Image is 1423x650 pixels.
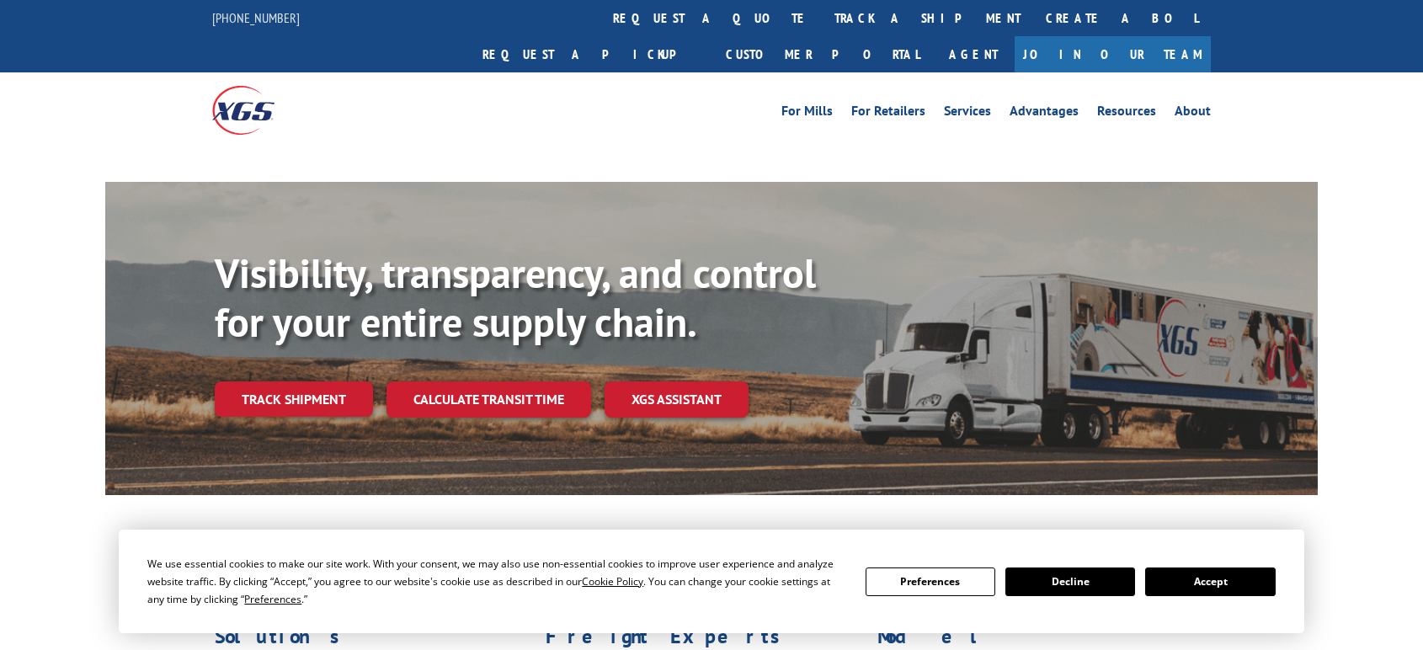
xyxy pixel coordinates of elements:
[1015,36,1211,72] a: Join Our Team
[1010,104,1079,123] a: Advantages
[1145,567,1275,596] button: Accept
[147,555,845,608] div: We use essential cookies to make our site work. With your consent, we may also use non-essential ...
[119,530,1304,633] div: Cookie Consent Prompt
[386,381,591,418] a: Calculate transit time
[212,9,300,26] a: [PHONE_NUMBER]
[215,381,373,417] a: Track shipment
[932,36,1015,72] a: Agent
[1175,104,1211,123] a: About
[866,567,995,596] button: Preferences
[713,36,932,72] a: Customer Portal
[244,592,301,606] span: Preferences
[582,574,643,589] span: Cookie Policy
[470,36,713,72] a: Request a pickup
[1097,104,1156,123] a: Resources
[851,104,925,123] a: For Retailers
[781,104,833,123] a: For Mills
[944,104,991,123] a: Services
[215,247,816,348] b: Visibility, transparency, and control for your entire supply chain.
[605,381,749,418] a: XGS ASSISTANT
[1005,567,1135,596] button: Decline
